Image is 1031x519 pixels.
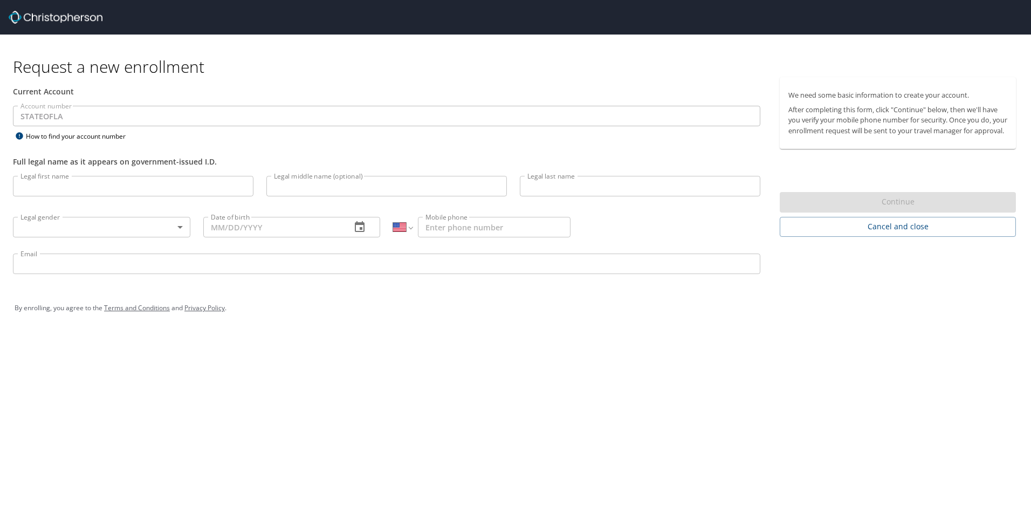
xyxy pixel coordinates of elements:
img: cbt logo [9,11,102,24]
button: Cancel and close [780,217,1016,237]
div: ​ [13,217,190,237]
a: Terms and Conditions [104,303,170,312]
a: Privacy Policy [184,303,225,312]
div: By enrolling, you agree to the and . [15,295,1016,322]
p: We need some basic information to create your account. [788,90,1007,100]
input: MM/DD/YYYY [203,217,343,237]
p: After completing this form, click "Continue" below, then we'll have you verify your mobile phone ... [788,105,1007,136]
div: Full legal name as it appears on government-issued I.D. [13,156,760,167]
div: Current Account [13,86,760,97]
h1: Request a new enrollment [13,56,1025,77]
span: Cancel and close [788,220,1007,234]
div: How to find your account number [13,129,148,143]
input: Enter phone number [418,217,571,237]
